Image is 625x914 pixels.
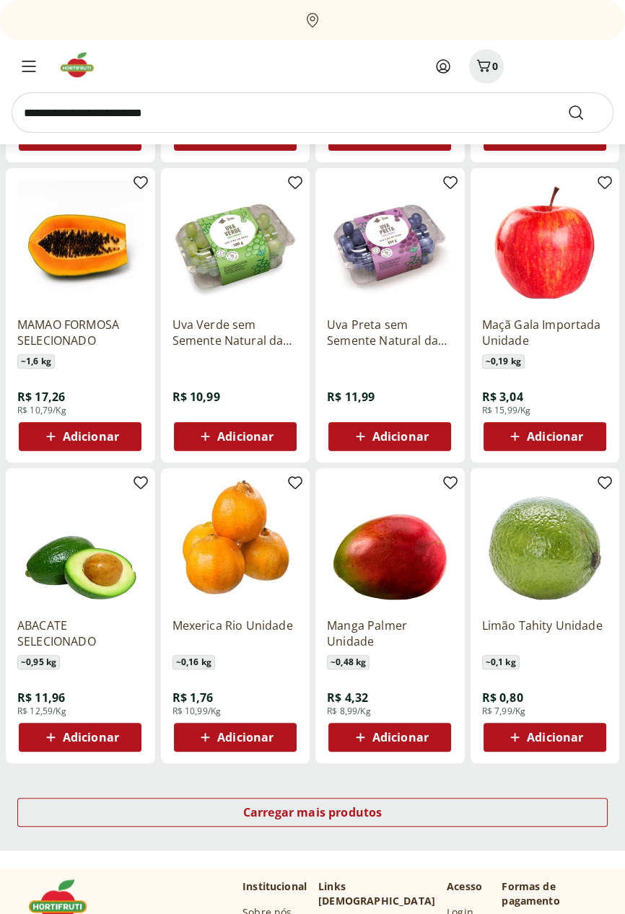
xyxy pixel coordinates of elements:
[17,618,144,649] a: ABACATE SELECIONADO
[19,723,141,752] button: Adicionar
[372,431,429,442] span: Adicionar
[482,317,608,348] a: Maçã Gala Importada Unidade
[172,706,222,717] span: R$ 10,99/Kg
[17,389,65,405] span: R$ 17,26
[484,422,606,451] button: Adicionar
[482,655,520,669] span: ~ 0,1 kg
[327,389,375,405] span: R$ 11,99
[372,731,429,743] span: Adicionar
[527,731,583,743] span: Adicionar
[482,690,523,706] span: R$ 0,80
[217,731,274,743] span: Adicionar
[17,798,608,832] a: Carregar mais produtos
[327,317,453,348] a: Uva Preta sem Semente Natural da Terra 500g
[328,422,451,451] button: Adicionar
[327,706,371,717] span: R$ 8,99/Kg
[174,422,297,451] button: Adicionar
[172,389,220,405] span: R$ 10,99
[482,389,523,405] span: R$ 3,04
[12,92,613,133] input: search
[19,422,141,451] button: Adicionar
[327,690,368,706] span: R$ 4,32
[17,480,144,606] img: ABACATE SELECIONADO
[469,49,504,84] button: Carrinho
[567,104,602,121] button: Submit Search
[217,431,274,442] span: Adicionar
[242,879,307,894] p: Institucional
[327,480,453,606] img: Manga Palmer Unidade
[63,431,119,442] span: Adicionar
[17,706,66,717] span: R$ 12,59/Kg
[58,50,106,79] img: Hortifruti
[172,317,299,348] a: Uva Verde sem Semente Natural da Terra 500g
[318,879,435,908] p: Links [DEMOGRAPHIC_DATA]
[63,731,119,743] span: Adicionar
[328,723,451,752] button: Adicionar
[172,480,299,606] img: Mexerica Rio Unidade
[172,618,299,649] a: Mexerica Rio Unidade
[492,59,498,73] span: 0
[172,655,215,669] span: ~ 0,16 kg
[17,655,60,669] span: ~ 0,95 kg
[327,618,453,649] a: Manga Palmer Unidade
[17,317,144,348] a: MAMAO FORMOSA SELECIONADO
[17,354,55,369] span: ~ 1,6 kg
[502,879,608,908] p: Formas de pagamento
[482,480,608,606] img: Limão Tahity Unidade
[17,180,144,306] img: MAMAO FORMOSA SELECIONADO
[327,180,453,306] img: Uva Preta sem Semente Natural da Terra 500g
[17,690,65,706] span: R$ 11,96
[484,723,606,752] button: Adicionar
[527,431,583,442] span: Adicionar
[172,180,299,306] img: Uva Verde sem Semente Natural da Terra 500g
[17,405,66,416] span: R$ 10,79/Kg
[482,405,531,416] span: R$ 15,99/Kg
[12,49,46,84] button: Menu
[482,706,526,717] span: R$ 7,99/Kg
[174,723,297,752] button: Adicionar
[482,180,608,306] img: Maçã Gala Importada Unidade
[327,655,370,669] span: ~ 0,48 kg
[172,690,214,706] span: R$ 1,76
[482,354,525,369] span: ~ 0,19 kg
[243,807,383,818] span: Carregar mais produtos
[447,879,482,894] p: Acesso
[482,618,608,649] a: Limão Tahity Unidade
